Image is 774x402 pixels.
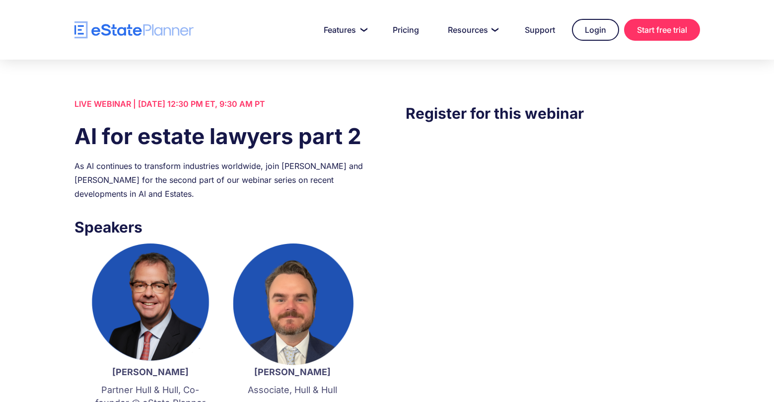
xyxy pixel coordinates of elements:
[74,21,194,39] a: home
[74,97,368,111] div: LIVE WEBINAR | [DATE] 12:30 PM ET, 9:30 AM PT
[513,20,567,40] a: Support
[624,19,700,41] a: Start free trial
[406,102,700,125] h3: Register for this webinar
[406,145,700,314] iframe: Form 0
[231,384,353,397] p: Associate, Hull & Hull
[254,367,331,377] strong: [PERSON_NAME]
[572,19,619,41] a: Login
[312,20,376,40] a: Features
[74,159,368,201] div: As AI continues to transform industries worldwide, join [PERSON_NAME] and [PERSON_NAME] for the s...
[74,216,368,239] h3: Speakers
[112,367,189,377] strong: [PERSON_NAME]
[381,20,431,40] a: Pricing
[436,20,508,40] a: Resources
[74,121,368,152] h1: AI for estate lawyers part 2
